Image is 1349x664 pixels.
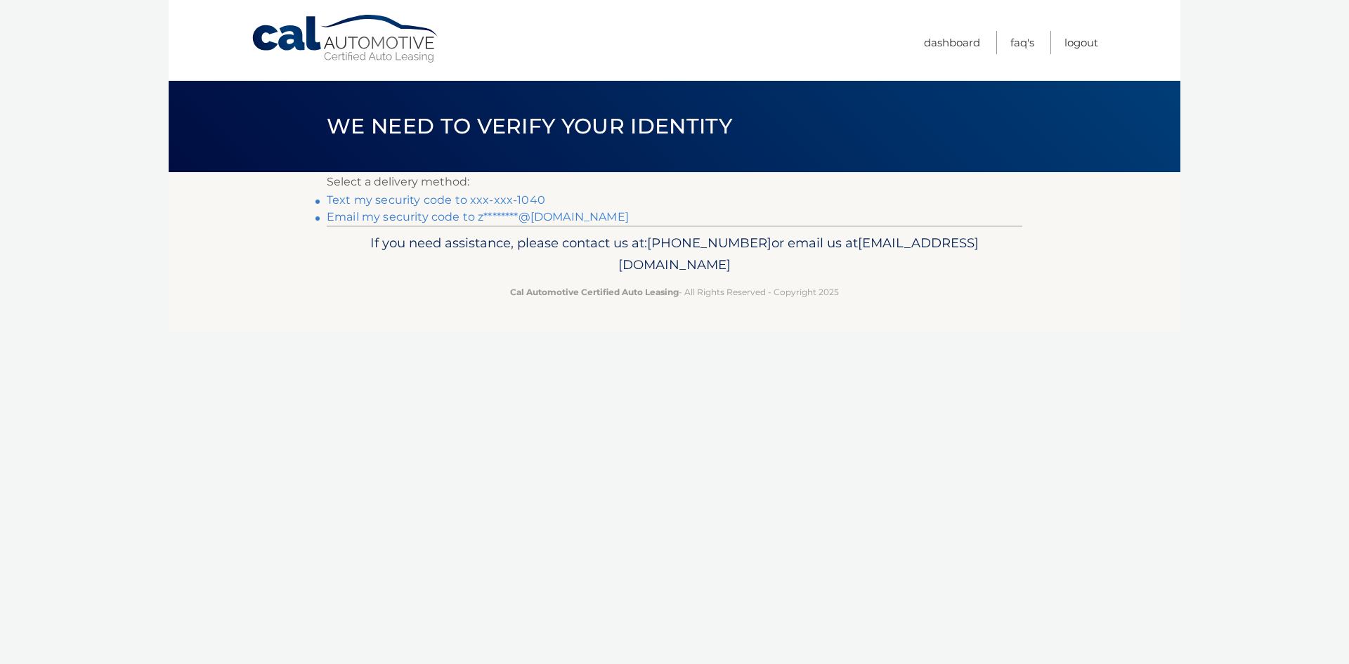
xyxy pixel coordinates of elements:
[327,193,545,207] a: Text my security code to xxx-xxx-1040
[327,210,629,223] a: Email my security code to z********@[DOMAIN_NAME]
[924,31,980,54] a: Dashboard
[336,232,1013,277] p: If you need assistance, please contact us at: or email us at
[647,235,771,251] span: [PHONE_NUMBER]
[1010,31,1034,54] a: FAQ's
[510,287,679,297] strong: Cal Automotive Certified Auto Leasing
[251,14,441,64] a: Cal Automotive
[336,285,1013,299] p: - All Rights Reserved - Copyright 2025
[327,172,1022,192] p: Select a delivery method:
[327,113,732,139] span: We need to verify your identity
[1064,31,1098,54] a: Logout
